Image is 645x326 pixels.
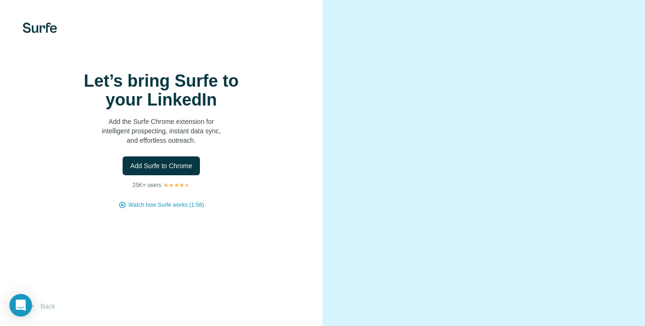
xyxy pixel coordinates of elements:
button: Add Surfe to Chrome [123,156,200,175]
img: Surfe's logo [23,23,57,33]
div: Open Intercom Messenger [9,294,32,317]
span: Add Surfe to Chrome [130,161,192,171]
h1: Let’s bring Surfe to your LinkedIn [67,72,256,109]
p: Add the Surfe Chrome extension for intelligent prospecting, instant data sync, and effortless out... [67,117,256,145]
button: Back [23,298,62,315]
button: Watch how Surfe works (1:58) [128,201,204,209]
p: 25K+ users [132,181,161,189]
img: Rating Stars [163,182,190,188]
